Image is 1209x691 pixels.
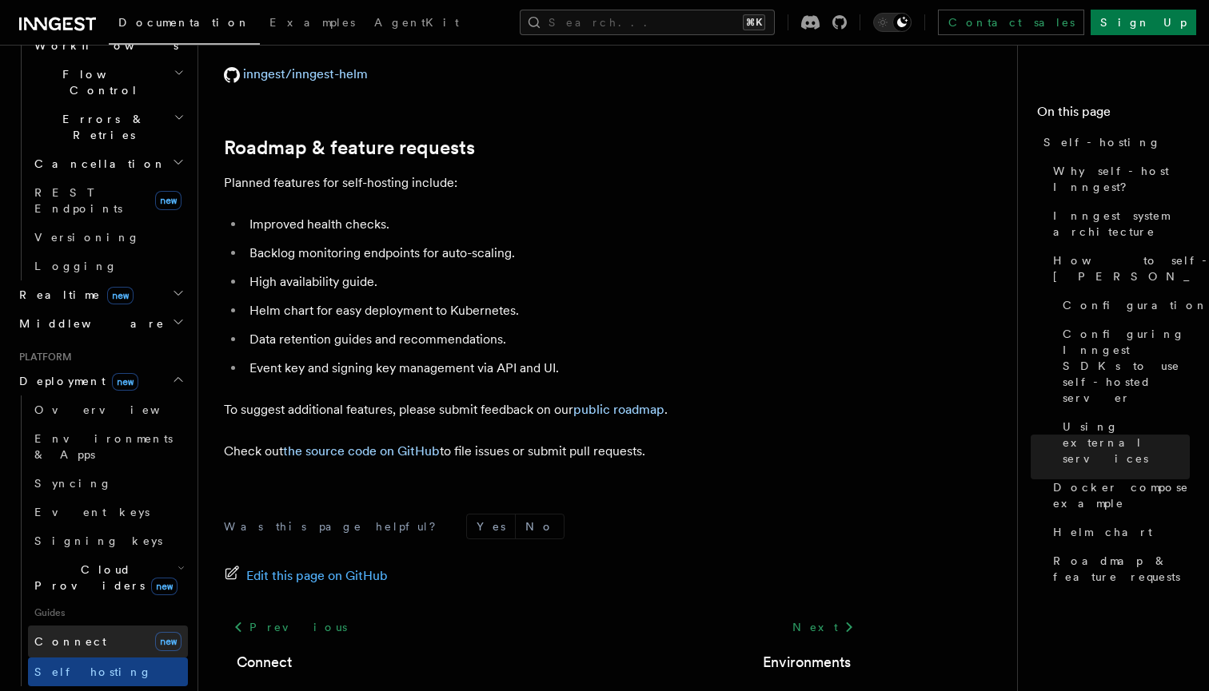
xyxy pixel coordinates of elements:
[28,498,188,526] a: Event keys
[1047,546,1190,591] a: Roadmap & feature requests
[1091,10,1196,35] a: Sign Up
[28,424,188,469] a: Environments & Apps
[28,252,188,280] a: Logging
[245,328,864,351] li: Data retention guides and recommendations.
[224,399,864,421] p: To suggest additional features, please submit feedback on our .
[516,514,564,538] button: No
[13,309,188,338] button: Middleware
[28,395,188,424] a: Overview
[1047,201,1190,246] a: Inngest system architecture
[260,5,365,43] a: Examples
[1047,246,1190,291] a: How to self-host [PERSON_NAME]
[783,613,864,641] a: Next
[28,111,174,143] span: Errors & Retries
[34,534,162,547] span: Signing keys
[28,526,188,555] a: Signing keys
[245,357,864,379] li: Event key and signing key management via API and UI.
[13,373,138,389] span: Deployment
[155,632,182,651] span: new
[13,287,134,303] span: Realtime
[28,66,174,98] span: Flow Control
[520,10,775,35] button: Search...⌘K
[13,351,72,363] span: Platform
[28,178,188,223] a: REST Endpointsnew
[34,432,173,461] span: Environments & Apps
[467,514,515,538] button: Yes
[1063,297,1208,313] span: Configuration
[245,271,864,293] li: High availability guide.
[1056,320,1190,412] a: Configuring Inngest SDKs to use self-hosted server
[155,191,182,210] span: new
[112,373,138,391] span: new
[34,477,112,490] span: Syncing
[743,14,765,30] kbd: ⌘K
[34,403,199,416] span: Overview
[246,565,388,587] span: Edit this page on GitHub
[34,231,140,244] span: Versioning
[365,5,469,43] a: AgentKit
[28,156,166,172] span: Cancellation
[224,565,388,587] a: Edit this page on GitHub
[224,137,475,159] a: Roadmap & feature requests
[34,635,106,648] span: Connect
[28,600,188,625] span: Guides
[28,555,188,600] button: Cloud Providersnew
[269,16,355,29] span: Examples
[1063,326,1190,406] span: Configuring Inngest SDKs to use self-hosted server
[28,105,188,149] button: Errors & Retries
[118,16,250,29] span: Documentation
[28,562,178,594] span: Cloud Providers
[245,242,864,264] li: Backlog monitoring endpoints for auto-scaling.
[1037,102,1190,128] h4: On this page
[13,316,165,332] span: Middleware
[1053,163,1190,195] span: Why self-host Inngest?
[1047,157,1190,201] a: Why self-host Inngest?
[237,651,292,673] a: Connect
[1063,419,1190,467] span: Using external services
[28,469,188,498] a: Syncing
[1053,524,1152,540] span: Helm chart
[34,665,152,678] span: Self hosting
[1056,291,1190,320] a: Configuration
[245,300,864,322] li: Helm chart for easy deployment to Kubernetes.
[763,651,851,673] a: Environments
[34,260,118,272] span: Logging
[28,149,188,178] button: Cancellation
[224,613,356,641] a: Previous
[374,16,459,29] span: AgentKit
[245,213,864,236] li: Improved health checks.
[1053,208,1190,240] span: Inngest system architecture
[573,402,664,417] a: public roadmap
[1043,134,1161,150] span: Self-hosting
[1047,473,1190,518] a: Docker compose example
[224,66,368,81] a: inngest/inngest-helm
[224,172,864,194] p: Planned features for self-hosting include:
[1056,412,1190,473] a: Using external services
[34,506,150,518] span: Event keys
[28,657,188,686] a: Self hosting
[13,395,188,686] div: Deploymentnew
[109,5,260,45] a: Documentation
[28,223,188,252] a: Versioning
[34,186,122,215] span: REST Endpoints
[1053,479,1190,511] span: Docker compose example
[283,443,440,459] a: the source code on GitHub
[107,287,134,304] span: new
[224,518,447,534] p: Was this page helpful?
[873,13,912,32] button: Toggle dark mode
[224,440,864,463] p: Check out to file issues or submit pull requests.
[1047,518,1190,546] a: Helm chart
[13,280,188,309] button: Realtimenew
[938,10,1084,35] a: Contact sales
[1053,553,1190,585] span: Roadmap & feature requests
[1037,128,1190,157] a: Self-hosting
[28,625,188,657] a: Connectnew
[151,578,178,595] span: new
[13,367,188,395] button: Deploymentnew
[28,60,188,105] button: Flow Control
